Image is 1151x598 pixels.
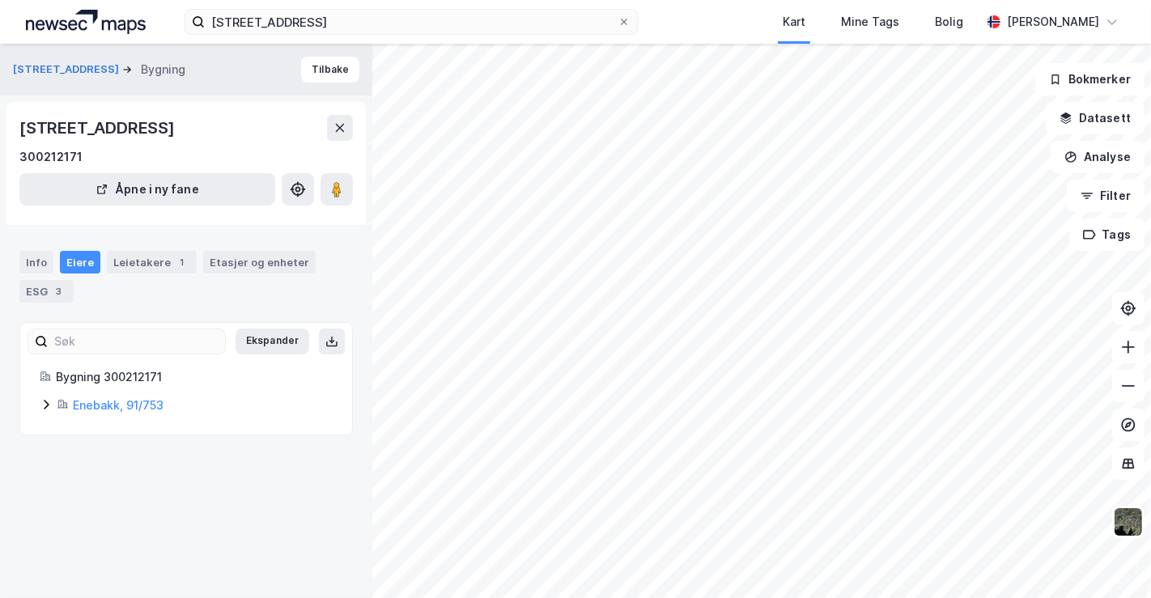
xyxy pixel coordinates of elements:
div: 300212171 [19,147,83,167]
img: 9k= [1113,507,1144,537]
div: Mine Tags [841,12,899,32]
div: 3 [51,283,67,299]
div: Bygning 300212171 [56,367,333,387]
div: Eiere [60,251,100,274]
input: Søk på adresse, matrikkel, gårdeiere, leietakere eller personer [205,10,618,34]
div: Bygning [141,60,185,79]
div: Leietakere [107,251,197,274]
button: Tags [1069,218,1145,251]
button: [STREET_ADDRESS] [13,61,122,78]
button: Filter [1067,180,1145,212]
button: Åpne i ny fane [19,173,275,206]
button: Bokmerker [1035,63,1145,95]
input: Søk [48,329,225,354]
iframe: Chat Widget [1070,520,1151,598]
button: Tilbake [301,57,359,83]
div: 1 [174,254,190,270]
div: Etasjer og enheter [210,255,309,269]
button: Analyse [1051,141,1145,173]
a: Enebakk, 91/753 [73,398,164,412]
div: Bolig [935,12,963,32]
div: [STREET_ADDRESS] [19,115,178,141]
div: Info [19,251,53,274]
div: ESG [19,280,74,303]
div: Kart [783,12,805,32]
img: logo.a4113a55bc3d86da70a041830d287a7e.svg [26,10,146,34]
div: [PERSON_NAME] [1007,12,1099,32]
button: Datasett [1046,102,1145,134]
button: Ekspander [236,329,309,354]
